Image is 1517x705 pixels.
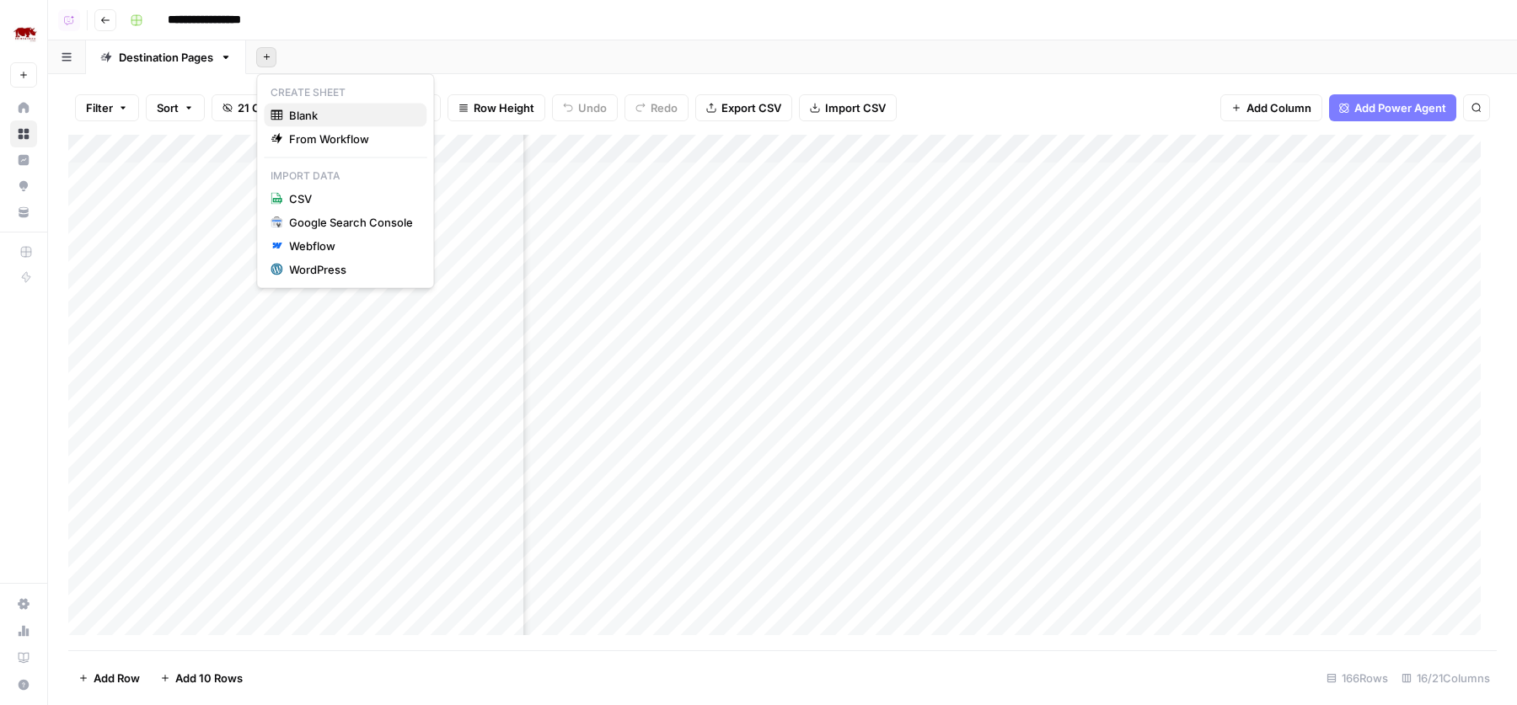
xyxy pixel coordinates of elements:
[10,147,37,174] a: Insights
[150,665,253,692] button: Add 10 Rows
[119,49,213,66] div: Destination Pages
[474,99,534,116] span: Row Height
[75,94,139,121] button: Filter
[10,120,37,147] a: Browse
[1220,94,1322,121] button: Add Column
[1320,665,1395,692] div: 166 Rows
[578,99,607,116] span: Undo
[264,82,426,104] p: Create Sheet
[1329,94,1456,121] button: Add Power Agent
[825,99,886,116] span: Import CSV
[175,670,243,686] span: Add 10 Rows
[10,671,37,698] button: Help + Support
[10,644,37,671] a: Learning Hub
[10,173,37,200] a: Opportunities
[86,40,246,74] a: Destination Pages
[651,99,678,116] span: Redo
[1395,665,1497,692] div: 16/21 Columns
[1354,99,1446,116] span: Add Power Agent
[799,94,897,121] button: Import CSV
[157,99,179,116] span: Sort
[289,190,413,207] span: CSV
[146,94,205,121] button: Sort
[10,590,37,617] a: Settings
[624,94,689,121] button: Redo
[86,99,113,116] span: Filter
[289,107,413,124] span: Blank
[448,94,545,121] button: Row Height
[695,94,792,121] button: Export CSV
[289,214,413,231] div: Google Search Console
[264,165,426,187] p: Import Data
[552,94,618,121] button: Undo
[1246,99,1311,116] span: Add Column
[10,199,37,226] a: Your Data
[10,617,37,644] a: Usage
[289,131,413,147] span: From Workflow
[238,99,299,116] span: 21 Columns
[212,94,310,121] button: 21 Columns
[94,670,140,686] span: Add Row
[289,238,413,254] div: Webflow
[10,19,40,50] img: Rhino Africa Logo
[68,665,150,692] button: Add Row
[10,94,37,121] a: Home
[289,261,413,278] div: WordPress
[10,13,37,56] button: Workspace: Rhino Africa
[721,99,781,116] span: Export CSV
